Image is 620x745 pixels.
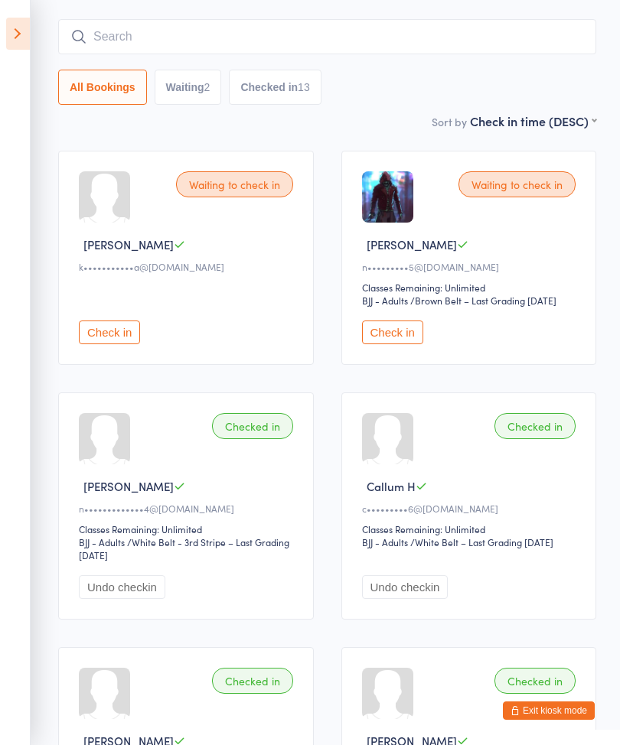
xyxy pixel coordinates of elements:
[503,701,595,720] button: Exit kiosk mode
[362,320,423,344] button: Check in
[79,575,165,599] button: Undo checkin
[367,478,416,494] span: Callum H
[362,260,581,273] div: n•••••••••5@[DOMAIN_NAME]
[79,535,125,548] div: BJJ - Adults
[83,478,174,494] span: [PERSON_NAME]
[204,81,210,93] div: 2
[458,171,576,197] div: Waiting to check in
[470,112,596,129] div: Check in time (DESC)
[362,171,413,223] img: image1727763841.png
[362,575,449,599] button: Undo checkin
[79,535,289,561] span: / White Belt - 3rd Stripe – Last Grading [DATE]
[79,502,298,515] div: n•••••••••••••4@[DOMAIN_NAME]
[362,535,408,548] div: BJJ - Adults
[494,413,576,439] div: Checked in
[155,70,222,105] button: Waiting2
[212,668,293,694] div: Checked in
[176,171,293,197] div: Waiting to check in
[367,236,457,252] span: [PERSON_NAME]
[83,236,174,252] span: [PERSON_NAME]
[494,668,576,694] div: Checked in
[410,294,556,307] span: / Brown Belt – Last Grading [DATE]
[362,522,581,535] div: Classes Remaining: Unlimited
[410,535,553,548] span: / White Belt – Last Grading [DATE]
[229,70,321,105] button: Checked in13
[58,70,147,105] button: All Bookings
[79,522,298,535] div: Classes Remaining: Unlimited
[432,114,467,129] label: Sort by
[212,413,293,439] div: Checked in
[79,260,298,273] div: k•••••••••••a@[DOMAIN_NAME]
[362,502,581,515] div: c•••••••••6@[DOMAIN_NAME]
[298,81,310,93] div: 13
[79,320,140,344] button: Check in
[362,281,581,294] div: Classes Remaining: Unlimited
[362,294,408,307] div: BJJ - Adults
[58,19,596,54] input: Search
